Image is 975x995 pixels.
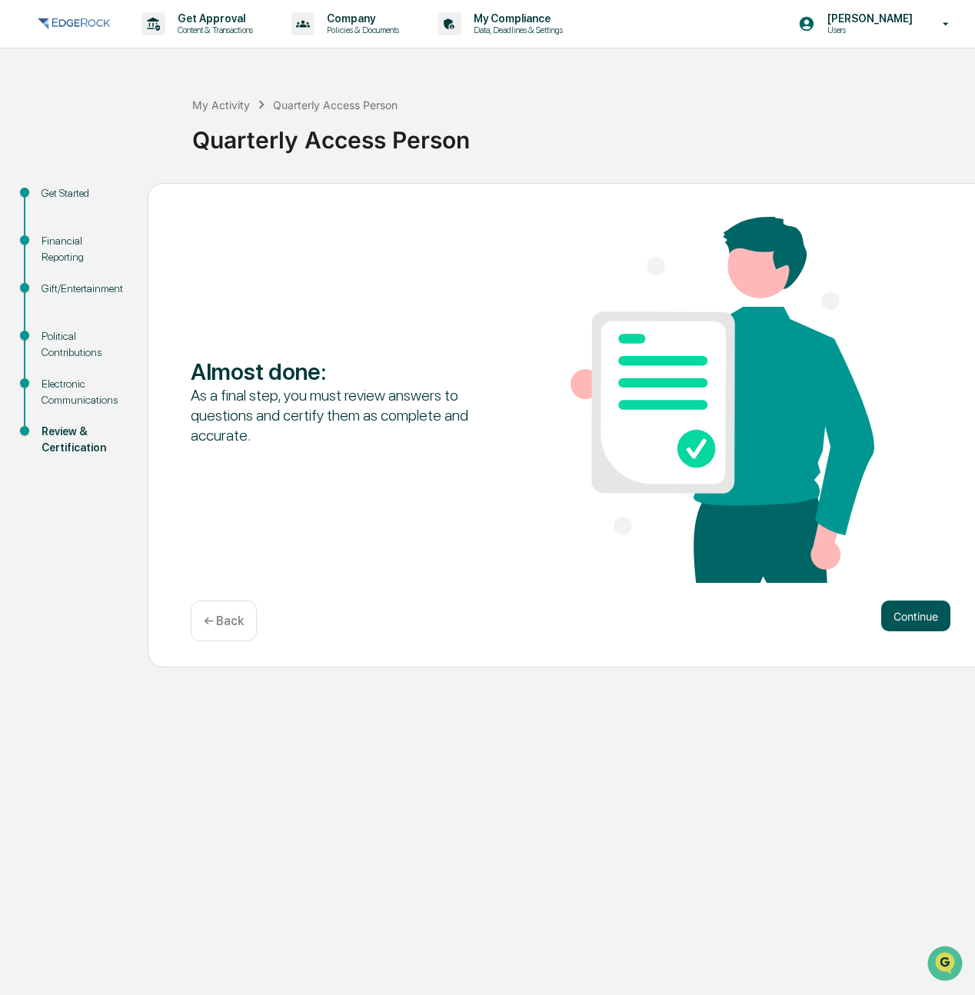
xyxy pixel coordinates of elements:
div: 🖐️ [15,195,28,208]
div: Quarterly Access Person [273,98,398,111]
span: Preclearance [31,194,99,209]
span: Attestations [127,194,191,209]
button: Start new chat [261,122,280,141]
div: Financial Reporting [42,233,123,265]
div: My Activity [192,98,250,111]
div: Almost done : [191,358,494,385]
img: logo [37,15,111,33]
p: ← Back [204,614,244,628]
div: 🔎 [15,225,28,237]
p: How can we help? [15,32,280,57]
button: Continue [881,601,950,631]
span: Data Lookup [31,223,97,238]
div: Quarterly Access Person [192,114,967,154]
div: Review & Certification [42,424,123,456]
div: Get Started [42,185,123,201]
div: We're available if you need us! [52,133,195,145]
a: 🖐️Preclearance [9,188,105,215]
p: Company [314,12,407,25]
p: My Compliance [461,12,571,25]
div: 🗄️ [111,195,124,208]
div: Electronic Communications [42,376,123,408]
p: Users [815,25,920,35]
a: 🔎Data Lookup [9,217,103,245]
div: As a final step, you must review answers to questions and certify them as complete and accurate. [191,385,494,445]
a: Powered byPylon [108,260,186,272]
div: Start new chat [52,118,252,133]
div: Gift/Entertainment [42,281,123,297]
div: Political Contributions [42,328,123,361]
a: 🗄️Attestations [105,188,197,215]
p: Get Approval [165,12,261,25]
img: 1746055101610-c473b297-6a78-478c-a979-82029cc54cd1 [15,118,43,145]
p: Data, Deadlines & Settings [461,25,571,35]
p: Policies & Documents [314,25,407,35]
p: [PERSON_NAME] [815,12,920,25]
span: Pylon [153,261,186,272]
p: Content & Transactions [165,25,261,35]
iframe: Open customer support [926,944,967,986]
img: Almost done [571,217,874,583]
